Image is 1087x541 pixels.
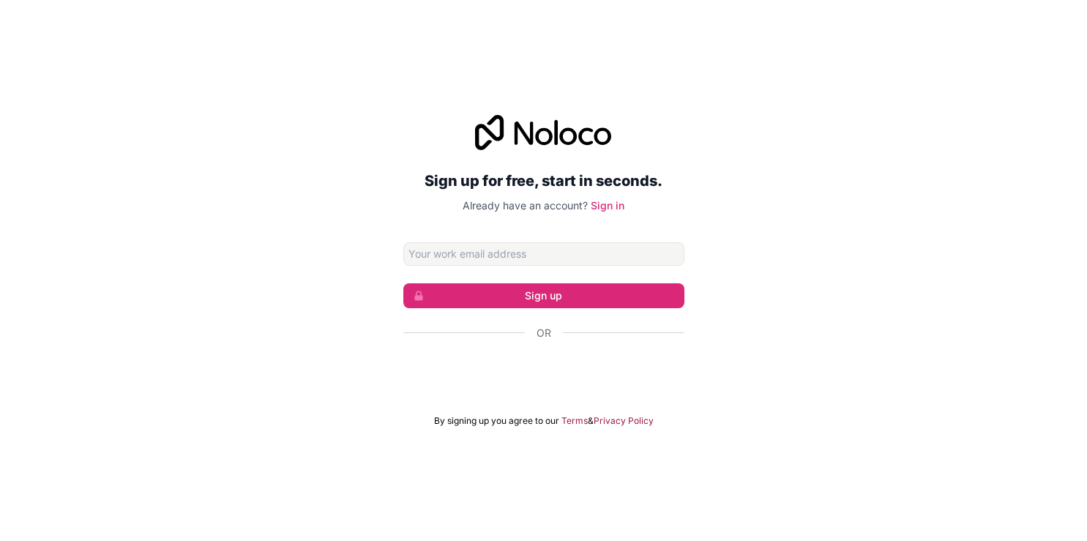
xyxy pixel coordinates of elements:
span: & [588,415,594,427]
button: Sign up [403,283,684,308]
a: Sign in [591,199,624,212]
h2: Sign up for free, start in seconds. [403,168,684,194]
span: Already have an account? [463,199,588,212]
div: Մտնել Google հաշիվ։ Բացվում է նոր ներդիրում [403,357,684,389]
iframe: «Մտնել Google հաշիվ» կոճակ [396,357,692,389]
a: Terms [561,415,588,427]
input: Email address [403,242,684,266]
span: Or [537,326,551,340]
span: By signing up you agree to our [434,415,559,427]
a: Privacy Policy [594,415,654,427]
